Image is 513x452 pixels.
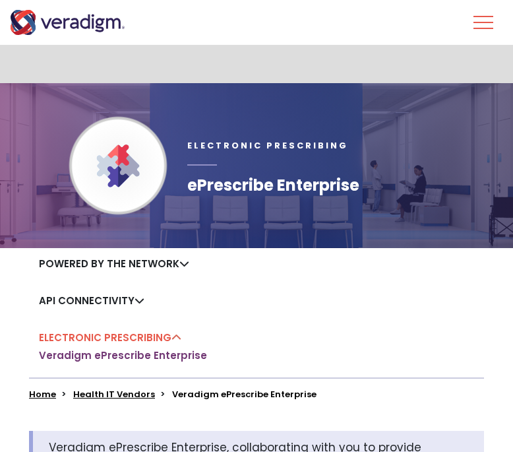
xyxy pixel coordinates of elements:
[473,5,493,40] button: Toggle Navigation Menu
[73,388,155,401] a: Health IT Vendors
[39,331,181,344] a: Electronic Prescribing
[29,388,56,401] a: Home
[39,257,189,271] a: Powered by the Network
[187,176,359,195] h1: ePrescribe Enterprise
[10,10,125,35] img: Veradigm logo
[187,140,348,151] span: Electronic Prescribing
[39,349,207,362] a: Veradigm ePrescribe Enterprise
[39,294,144,307] a: API Connectivity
